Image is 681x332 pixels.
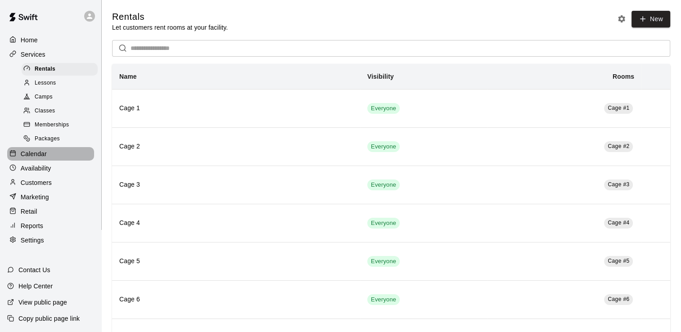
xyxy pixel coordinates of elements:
p: Copy public page link [18,314,80,323]
p: Reports [21,221,43,230]
a: New [631,11,670,27]
span: Everyone [367,104,400,113]
div: This service is visible to all of your customers [367,103,400,114]
span: Everyone [367,219,400,228]
div: This service is visible to all of your customers [367,256,400,267]
a: Marketing [7,190,94,204]
p: Home [21,36,38,45]
p: Help Center [18,282,53,291]
span: Packages [35,135,60,144]
button: Rental settings [615,12,628,26]
div: This service is visible to all of your customers [367,218,400,229]
a: Reports [7,219,94,233]
p: Settings [21,236,44,245]
a: Calendar [7,147,94,161]
span: Everyone [367,181,400,189]
a: Settings [7,233,94,247]
b: Visibility [367,73,394,80]
h6: Cage 5 [119,256,353,266]
div: Rentals [22,63,98,76]
a: Lessons [22,76,101,90]
span: Classes [35,107,55,116]
span: Cage #3 [608,181,629,188]
div: Packages [22,133,98,145]
h6: Cage 6 [119,295,353,305]
h6: Cage 1 [119,103,353,113]
span: Cage #4 [608,220,629,226]
p: Marketing [21,193,49,202]
a: Packages [22,132,101,146]
span: Everyone [367,257,400,266]
span: Memberships [35,121,69,130]
a: Home [7,33,94,47]
b: Name [119,73,137,80]
a: Memberships [22,118,101,132]
h6: Cage 4 [119,218,353,228]
div: This service is visible to all of your customers [367,141,400,152]
span: Cage #2 [608,143,629,149]
span: Everyone [367,296,400,304]
a: Customers [7,176,94,189]
div: Camps [22,91,98,103]
span: Cage #1 [608,105,629,111]
p: Retail [21,207,37,216]
div: Lessons [22,77,98,90]
p: View public page [18,298,67,307]
a: Classes [22,104,101,118]
a: Availability [7,162,94,175]
p: Let customers rent rooms at your facility. [112,23,228,32]
div: Memberships [22,119,98,131]
a: Camps [22,90,101,104]
a: Rentals [22,62,101,76]
p: Customers [21,178,52,187]
span: Camps [35,93,53,102]
div: This service is visible to all of your customers [367,179,400,190]
span: Lessons [35,79,56,88]
span: Cage #6 [608,296,629,302]
b: Rooms [613,73,634,80]
p: Contact Us [18,265,50,274]
span: Rentals [35,65,55,74]
h6: Cage 3 [119,180,353,190]
p: Availability [21,164,51,173]
a: Retail [7,205,94,218]
h6: Cage 2 [119,142,353,152]
span: Everyone [367,143,400,151]
span: Cage #5 [608,258,629,264]
div: Classes [22,105,98,117]
div: This service is visible to all of your customers [367,294,400,305]
p: Calendar [21,149,47,158]
a: Services [7,48,94,61]
p: Services [21,50,45,59]
h5: Rentals [112,11,228,23]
